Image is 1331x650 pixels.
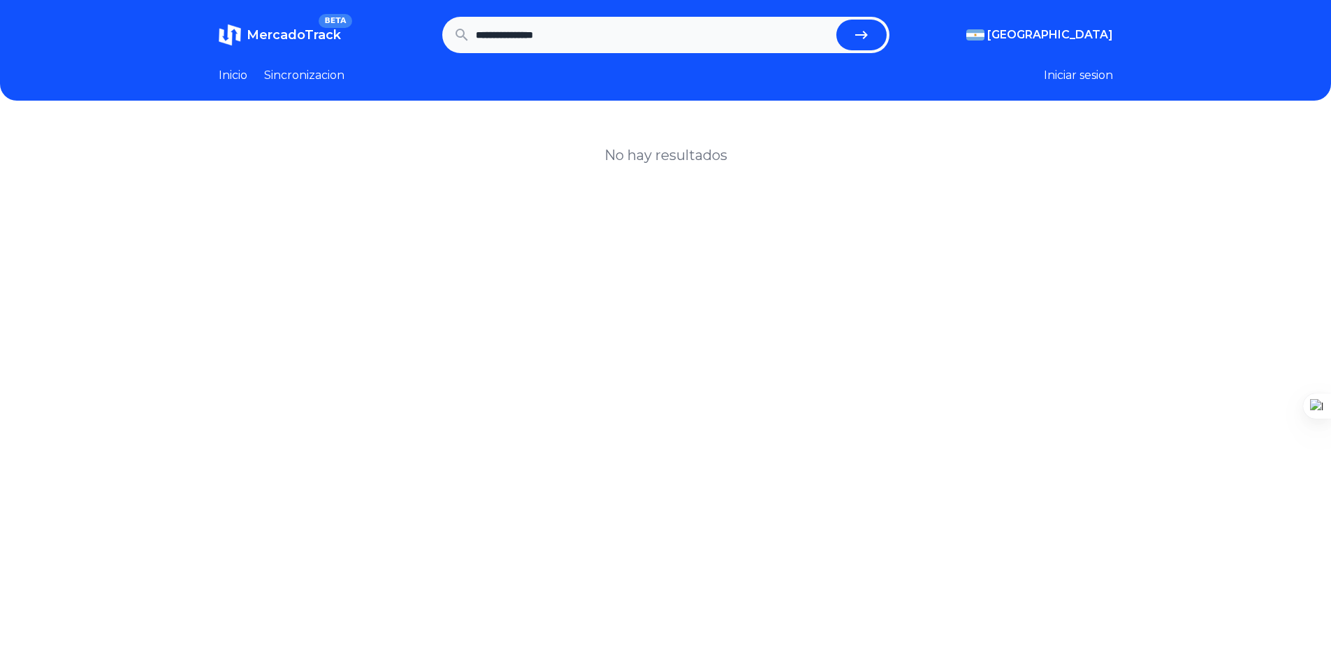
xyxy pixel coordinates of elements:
[987,27,1113,43] span: [GEOGRAPHIC_DATA]
[966,29,984,41] img: Argentina
[966,27,1113,43] button: [GEOGRAPHIC_DATA]
[319,14,351,28] span: BETA
[604,145,727,165] h1: No hay resultados
[219,24,241,46] img: MercadoTrack
[1044,67,1113,84] button: Iniciar sesion
[264,67,344,84] a: Sincronizacion
[219,67,247,84] a: Inicio
[219,24,341,46] a: MercadoTrackBETA
[247,27,341,43] span: MercadoTrack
